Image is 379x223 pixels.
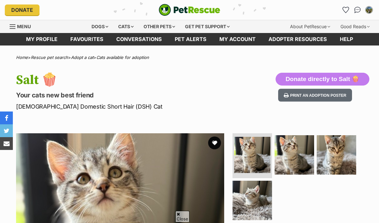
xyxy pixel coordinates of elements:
[5,4,40,15] a: Donate
[110,33,168,45] a: conversations
[20,33,64,45] a: My profile
[336,20,374,33] div: Good Reads
[168,33,213,45] a: Pet alerts
[181,20,234,33] div: Get pet support
[276,73,369,86] button: Donate directly to Salt 🍿
[275,135,314,175] img: Photo of Salt 🍿
[87,20,113,33] div: Dogs
[262,33,333,45] a: Adopter resources
[64,33,110,45] a: Favourites
[16,91,232,100] p: Your cats new best friend
[96,55,149,60] a: Cats available for adoption
[352,5,363,15] a: Conversations
[16,55,28,60] a: Home
[114,20,138,33] div: Cats
[364,5,374,15] button: My account
[175,211,189,222] span: Close
[31,55,68,60] a: Rescue pet search
[208,136,221,149] button: favourite
[233,181,272,220] img: Photo of Salt 🍿
[159,4,220,16] img: logo-cat-932fe2b9b8326f06289b0f2fb663e598f794de774fb13d1741a6617ecf9a85b4.svg
[366,7,372,13] img: Andrea garro profile pic
[278,89,352,102] button: Print an adoption poster
[341,5,374,15] ul: Account quick links
[317,135,356,175] img: Photo of Salt 🍿
[234,137,270,173] img: Photo of Salt 🍿
[354,7,361,13] img: chat-41dd97257d64d25036548639549fe6c8038ab92f7586957e7f3b1b290dea8141.svg
[17,24,31,29] span: Menu
[71,55,93,60] a: Adopt a cat
[341,5,351,15] a: Favourites
[333,33,359,45] a: Help
[139,20,180,33] div: Other pets
[213,33,262,45] a: My account
[159,4,220,16] a: PetRescue
[286,20,335,33] div: About PetRescue
[10,20,35,32] a: Menu
[16,73,232,87] h1: Salt 🍿
[16,102,232,111] p: [DEMOGRAPHIC_DATA] Domestic Short Hair (DSH) Cat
